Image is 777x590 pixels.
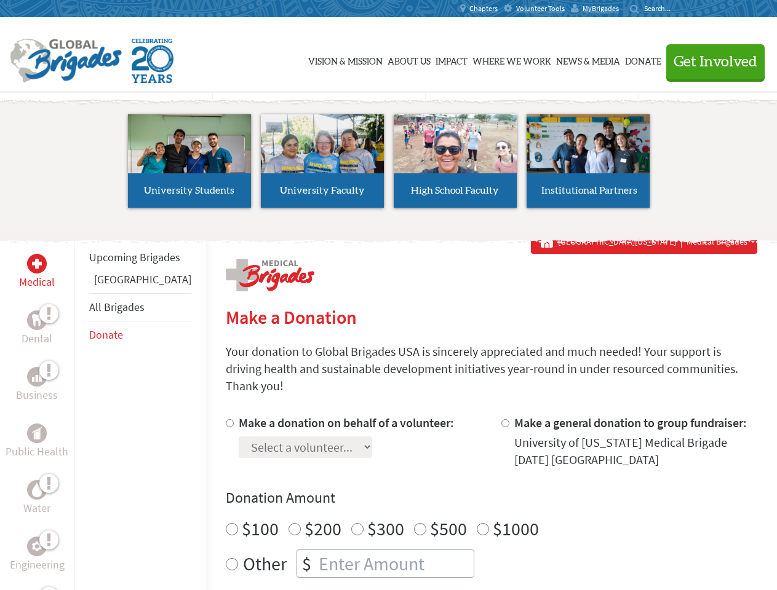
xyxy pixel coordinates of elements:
[16,387,58,404] p: Business
[394,114,517,208] a: High School Faculty
[316,550,474,577] input: Enter Amount
[10,39,122,83] img: Global Brigades Logo
[10,537,65,573] a: EngineeringEngineering
[305,517,341,540] label: $200
[27,480,47,500] div: Water
[89,300,145,314] a: All Brigades
[23,480,50,517] a: WaterWater
[6,443,68,460] p: Public Health
[541,186,637,195] span: Institutional Partners
[27,254,47,273] div: Medical
[666,44,765,79] button: Get Involved
[514,434,757,468] div: University of [US_STATE] Medical Brigade [DATE] [GEOGRAPHIC_DATA]
[32,482,42,497] img: Water
[6,423,68,460] a: Public HealthPublic Health
[261,114,384,208] a: University Faculty
[430,517,467,540] label: $500
[583,4,619,14] span: MyBrigades
[27,367,47,387] div: Business
[674,55,757,69] span: Get Involved
[226,306,757,328] h2: Make a Donation
[89,244,191,271] li: Upcoming Brigades
[527,114,650,196] img: menu_brigades_submenu_4.jpg
[32,427,42,439] img: Public Health
[22,310,52,347] a: DentalDental
[23,500,50,517] p: Water
[493,517,539,540] label: $1000
[27,310,47,330] div: Dental
[239,415,454,430] label: Make a donation on behalf of a volunteer:
[89,271,191,293] li: Guatemala
[297,550,316,577] div: $
[394,114,517,174] img: menu_brigades_submenu_3.jpg
[514,415,747,430] label: Make a general donation to group fundraiser:
[27,423,47,443] div: Public Health
[644,4,679,13] input: Search...
[89,321,191,348] li: Donate
[261,114,384,197] img: menu_brigades_submenu_2.jpg
[128,114,251,208] a: University Students
[472,29,551,90] a: Where We Work
[27,537,47,556] div: Engineering
[89,293,191,321] li: All Brigades
[32,541,42,551] img: Engineering
[144,186,234,195] span: University Students
[308,29,383,90] a: Vision & Mission
[516,4,565,14] span: Volunteer Tools
[94,272,191,286] a: [GEOGRAPHIC_DATA]
[367,517,404,540] label: $300
[527,114,650,208] a: Institutional Partners
[226,259,314,291] img: logo-medical.png
[625,29,661,90] a: Donate
[19,254,55,291] a: MedicalMedical
[226,343,757,395] p: Your donation to Global Brigades USA is sincerely appreciated and much needed! Your support is dr...
[89,250,180,264] a: Upcoming Brigades
[89,328,123,342] a: Donate
[32,314,42,326] img: Dental
[411,186,499,195] span: High School Faculty
[10,556,65,573] p: Engineering
[128,114,251,196] img: menu_brigades_submenu_1.jpg
[22,330,52,347] p: Dental
[132,39,173,83] img: Global Brigades Celebrating 20 Years
[436,29,468,90] a: Impact
[32,372,42,382] img: Business
[243,549,287,578] label: Other
[19,273,55,291] p: Medical
[280,186,365,195] span: University Faculty
[226,488,757,508] h4: Donation Amount
[556,29,620,90] a: News & Media
[32,259,42,269] img: Medical
[242,517,279,540] label: $100
[16,367,58,404] a: BusinessBusiness
[388,29,431,90] a: About Us
[469,4,498,14] span: Chapters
